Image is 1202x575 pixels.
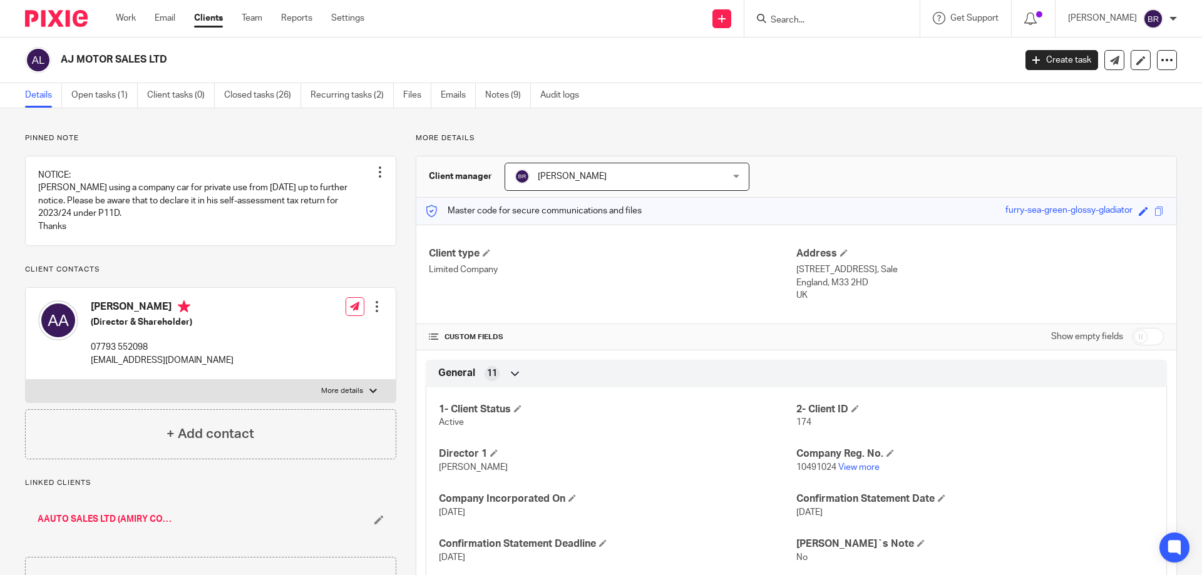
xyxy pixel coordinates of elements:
[321,386,363,396] p: More details
[538,172,607,181] span: [PERSON_NAME]
[429,170,492,183] h3: Client manager
[25,83,62,108] a: Details
[796,263,1164,276] p: [STREET_ADDRESS], Sale
[429,263,796,276] p: Limited Company
[426,205,642,217] p: Master code for secure communications and files
[91,341,234,354] p: 07793 552098
[331,12,364,24] a: Settings
[796,289,1164,302] p: UK
[438,367,475,380] span: General
[439,463,508,472] span: [PERSON_NAME]
[439,537,796,551] h4: Confirmation Statement Deadline
[439,492,796,506] h4: Company Incorporated On
[38,300,78,340] img: svg%3E
[439,418,464,427] span: Active
[540,83,588,108] a: Audit logs
[194,12,223,24] a: Clients
[71,83,138,108] a: Open tasks (1)
[439,447,796,461] h4: Director 1
[429,332,796,342] h4: CUSTOM FIELDS
[429,247,796,260] h4: Client type
[25,133,396,143] p: Pinned note
[403,83,431,108] a: Files
[515,169,530,184] img: svg%3E
[796,463,836,472] span: 10491024
[950,14,999,23] span: Get Support
[796,418,811,427] span: 174
[439,403,796,416] h4: 1- Client Status
[311,83,394,108] a: Recurring tasks (2)
[838,463,880,472] a: View more
[224,83,301,108] a: Closed tasks (26)
[25,478,396,488] p: Linked clients
[116,12,136,24] a: Work
[485,83,531,108] a: Notes (9)
[155,12,175,24] a: Email
[1005,204,1133,218] div: furry-sea-green-glossy-gladiator
[441,83,476,108] a: Emails
[796,508,823,517] span: [DATE]
[796,403,1154,416] h4: 2- Client ID
[439,553,465,562] span: [DATE]
[91,300,234,316] h4: [PERSON_NAME]
[25,10,88,27] img: Pixie
[796,537,1154,551] h4: [PERSON_NAME]`s Note
[1051,330,1123,343] label: Show empty fields
[1025,50,1098,70] a: Create task
[178,300,190,313] i: Primary
[167,424,254,444] h4: + Add contact
[796,492,1154,506] h4: Confirmation Statement Date
[1068,12,1137,24] p: [PERSON_NAME]
[25,265,396,275] p: Client contacts
[38,513,176,526] a: AAUTO SALES LTD (AMIRY CONSULTANCY LTD)
[796,553,808,562] span: No
[796,247,1164,260] h4: Address
[242,12,262,24] a: Team
[416,133,1177,143] p: More details
[61,53,818,66] h2: AJ MOTOR SALES LTD
[796,277,1164,289] p: England, M33 2HD
[91,354,234,367] p: [EMAIL_ADDRESS][DOMAIN_NAME]
[25,47,51,73] img: svg%3E
[439,508,465,517] span: [DATE]
[147,83,215,108] a: Client tasks (0)
[487,367,497,380] span: 11
[1143,9,1163,29] img: svg%3E
[281,12,312,24] a: Reports
[796,447,1154,461] h4: Company Reg. No.
[769,15,882,26] input: Search
[91,316,234,328] h5: (Director & Shareholder)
